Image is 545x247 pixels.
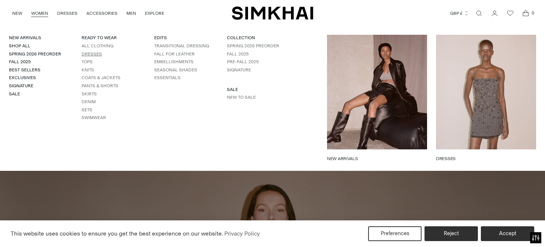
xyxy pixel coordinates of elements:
a: EXPLORE [145,5,164,21]
a: Go to the account page [487,6,502,21]
button: Preferences [368,226,422,241]
button: Accept [481,226,534,241]
a: Privacy Policy (opens in a new tab) [223,228,261,239]
span: This website uses cookies to ensure you get the best experience on our website. [11,230,223,237]
span: 0 [529,10,536,16]
a: NEW [12,5,22,21]
a: MEN [126,5,136,21]
a: Open cart modal [518,6,533,21]
button: GBP £ [450,5,469,21]
button: Reject [425,226,478,241]
a: SIMKHAI [232,6,313,20]
a: WOMEN [31,5,48,21]
a: ACCESSORIES [86,5,118,21]
a: DRESSES [57,5,77,21]
a: Wishlist [503,6,518,21]
a: Open search modal [472,6,486,21]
